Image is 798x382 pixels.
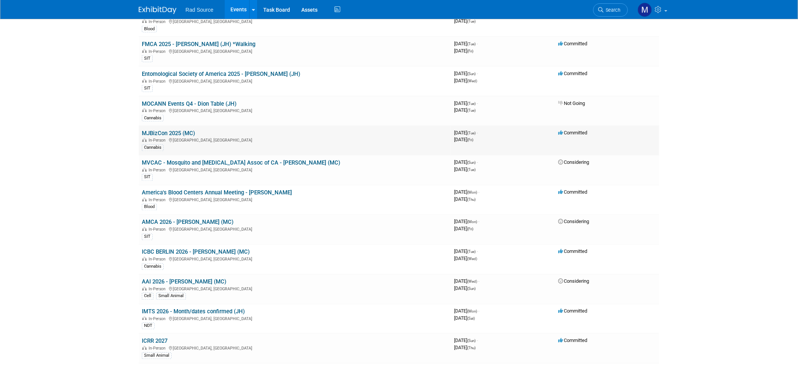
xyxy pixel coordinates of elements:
[558,338,587,343] span: Committed
[142,287,147,291] img: In-Person Event
[142,78,448,84] div: [GEOGRAPHIC_DATA], [GEOGRAPHIC_DATA]
[142,174,153,181] div: SIT
[142,167,448,173] div: [GEOGRAPHIC_DATA], [GEOGRAPHIC_DATA]
[142,346,147,350] img: In-Person Event
[467,79,477,83] span: (Wed)
[142,257,147,261] img: In-Person Event
[149,346,168,351] span: In-Person
[467,220,477,224] span: (Mon)
[454,48,473,54] span: [DATE]
[467,49,473,53] span: (Fri)
[142,353,172,359] div: Small Animal
[142,85,153,92] div: SIT
[467,42,476,46] span: (Tue)
[142,293,153,300] div: Cell
[149,138,168,143] span: In-Person
[558,308,587,314] span: Committed
[142,204,157,211] div: Blood
[454,41,478,46] span: [DATE]
[454,107,476,113] span: [DATE]
[142,338,167,345] a: ICRR 2027
[477,338,478,343] span: -
[454,345,476,351] span: [DATE]
[477,249,478,254] span: -
[477,130,478,136] span: -
[142,308,245,315] a: IMTS 2026 - Month/dates confirmed (JH)
[454,78,477,83] span: [DATE]
[467,310,477,314] span: (Mon)
[142,71,300,77] a: Entomological Society of America 2025 - [PERSON_NAME] (JH)
[454,219,479,225] span: [DATE]
[142,189,292,196] a: America's Blood Centers Annual Meeting - [PERSON_NAME]
[149,198,168,203] span: In-Person
[149,79,168,84] span: In-Person
[467,280,477,284] span: (Wed)
[142,79,147,83] img: In-Person Event
[477,160,478,165] span: -
[454,226,473,232] span: [DATE]
[142,227,147,231] img: In-Person Event
[467,168,476,172] span: (Tue)
[454,130,478,136] span: [DATE]
[454,286,476,291] span: [DATE]
[467,131,476,135] span: (Tue)
[467,339,476,343] span: (Sun)
[149,49,168,54] span: In-Person
[558,219,589,225] span: Considering
[477,100,478,106] span: -
[558,71,587,76] span: Committed
[454,167,476,173] span: [DATE]
[142,198,147,202] img: In-Person Event
[454,308,479,314] span: [DATE]
[558,130,587,136] span: Committed
[558,279,589,284] span: Considering
[593,3,628,17] a: Search
[142,234,153,240] div: SIT
[558,160,589,165] span: Considering
[142,48,448,54] div: [GEOGRAPHIC_DATA], [GEOGRAPHIC_DATA]
[467,257,477,261] span: (Wed)
[149,168,168,173] span: In-Person
[478,189,479,195] span: -
[142,256,448,262] div: [GEOGRAPHIC_DATA], [GEOGRAPHIC_DATA]
[467,317,475,321] span: (Sat)
[142,145,164,151] div: Cannabis
[149,19,168,24] span: In-Person
[467,250,476,254] span: (Tue)
[186,7,213,13] span: Rad Source
[467,108,476,112] span: (Tue)
[454,249,478,254] span: [DATE]
[142,130,195,137] a: MJBizCon 2025 (MC)
[454,100,478,106] span: [DATE]
[467,161,476,165] span: (Sun)
[467,198,476,202] span: (Thu)
[142,18,448,24] div: [GEOGRAPHIC_DATA], [GEOGRAPHIC_DATA]
[142,279,226,285] a: AAI 2026 - [PERSON_NAME] (MC)
[477,41,478,46] span: -
[149,108,168,113] span: In-Person
[142,19,147,23] img: In-Person Event
[142,286,448,292] div: [GEOGRAPHIC_DATA], [GEOGRAPHIC_DATA]
[142,316,448,322] div: [GEOGRAPHIC_DATA], [GEOGRAPHIC_DATA]
[454,316,475,321] span: [DATE]
[454,279,479,284] span: [DATE]
[454,71,478,76] span: [DATE]
[142,226,448,232] div: [GEOGRAPHIC_DATA], [GEOGRAPHIC_DATA]
[142,197,448,203] div: [GEOGRAPHIC_DATA], [GEOGRAPHIC_DATA]
[142,323,155,330] div: NDT
[454,197,476,202] span: [DATE]
[142,108,147,112] img: In-Person Event
[142,249,250,256] a: ICBC BERLIN 2026 - [PERSON_NAME] (MC)
[142,219,233,226] a: AMCA 2026 - [PERSON_NAME] (MC)
[139,6,176,14] img: ExhibitDay
[142,138,147,142] img: In-Person Event
[142,115,164,122] div: Cannabis
[149,257,168,262] span: In-Person
[454,256,477,262] span: [DATE]
[558,41,587,46] span: Committed
[467,19,476,23] span: (Tue)
[603,7,621,13] span: Search
[467,287,476,291] span: (Sun)
[467,102,476,106] span: (Tue)
[454,160,478,165] span: [DATE]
